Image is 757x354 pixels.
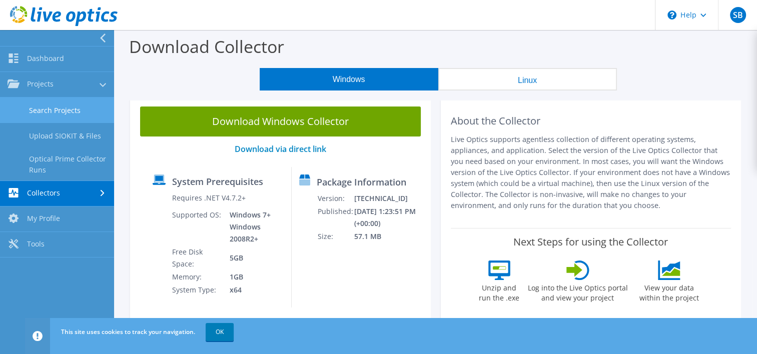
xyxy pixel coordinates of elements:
[172,245,222,270] td: Free Disk Space:
[317,205,354,230] td: Published:
[633,280,705,303] label: View your data within the project
[260,68,438,90] button: Windows
[235,143,326,154] a: Download via direct link
[438,68,617,90] button: Linux
[354,205,426,230] td: [DATE] 1:23:51 PM (+00:00)
[317,177,406,187] label: Package Information
[667,10,676,19] svg: \n
[354,230,426,243] td: 57.1 MB
[451,115,731,127] h2: About the Collector
[513,236,668,248] label: Next Steps for using the Collector
[206,323,234,341] a: OK
[172,176,263,186] label: System Prerequisites
[317,192,354,205] td: Version:
[451,134,731,211] p: Live Optics supports agentless collection of different operating systems, appliances, and applica...
[61,327,195,336] span: This site uses cookies to track your navigation.
[476,280,522,303] label: Unzip and run the .exe
[129,35,284,58] label: Download Collector
[172,208,222,245] td: Supported OS:
[172,270,222,283] td: Memory:
[222,283,283,296] td: x64
[222,208,283,245] td: Windows 7+ Windows 2008R2+
[172,193,246,203] label: Requires .NET V4.7.2+
[527,280,628,303] label: Log into the Live Optics portal and view your project
[317,230,354,243] td: Size:
[172,283,222,296] td: System Type:
[730,7,746,23] span: SB
[222,245,283,270] td: 5GB
[354,192,426,205] td: [TECHNICAL_ID]
[222,270,283,283] td: 1GB
[140,106,421,136] a: Download Windows Collector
